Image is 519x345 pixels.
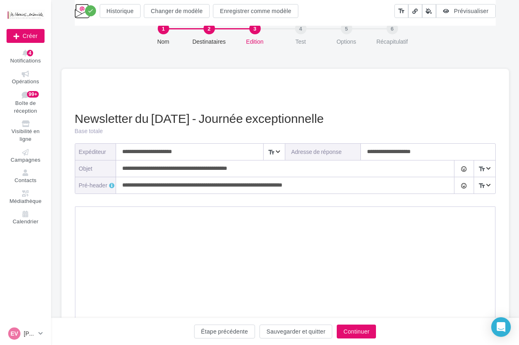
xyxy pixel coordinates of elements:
span: Boîte de réception [14,100,37,114]
i: text_fields [478,182,485,190]
div: Nom [137,38,190,46]
div: Base totale [75,127,496,135]
div: Pré-header [79,181,116,189]
button: Continuer [337,325,376,338]
a: Opérations [7,69,45,87]
button: Créer [7,29,45,43]
a: Contacts [7,168,45,185]
div: 4 [27,50,33,56]
i: text_fields [478,165,485,173]
button: Sauvegarder et quitter [259,325,332,338]
div: Nouvelle campagne [7,29,45,43]
span: Notifications [10,57,41,64]
span: Select box activate [263,144,284,160]
label: Adresse de réponse [285,144,361,160]
button: Étape précédente [194,325,255,338]
div: objet [79,165,110,173]
a: Visibilité en ligne [7,119,45,144]
div: 4 [295,23,306,34]
div: 99+ [27,91,39,98]
div: 1 [158,23,169,34]
a: Boîte de réception99+ [7,89,45,116]
div: Destinataires [183,38,235,46]
span: Contacts [15,177,37,183]
span: Visibilité en ligne [11,128,40,142]
div: Modifications enregistrées [85,5,96,16]
button: Prévisualiser [436,4,495,18]
button: text_fields [394,4,408,18]
button: Notifications 4 [7,48,45,66]
div: Options [320,38,373,46]
div: 3 [249,23,261,34]
span: Select box activate [474,177,495,194]
div: 2 [204,23,215,34]
a: Calendrier [7,209,45,227]
div: Expéditeur [79,148,110,156]
div: 6 [387,23,398,34]
span: Médiathèque [9,198,42,204]
a: Campagnes [7,147,45,165]
div: Newsletter du [DATE] - Journée exceptionnelle [75,109,496,127]
i: tag_faces [461,183,467,189]
i: check [87,8,94,14]
div: Test [275,38,327,46]
div: 5 [341,23,352,34]
p: [PERSON_NAME] [24,329,35,338]
span: Opérations [12,78,39,85]
div: Edition [229,38,281,46]
span: Select box activate [474,160,495,177]
span: Campagnes [11,156,40,163]
span: Calendrier [13,218,38,225]
div: Récapitulatif [366,38,418,46]
div: Open Intercom Messenger [491,317,511,337]
i: text_fields [268,148,275,156]
span: Prévisualiser [454,7,489,14]
button: Enregistrer comme modèle [213,4,298,18]
button: Historique [100,4,141,18]
button: tag_faces [454,177,473,194]
a: Médiathèque [7,189,45,206]
button: tag_faces [454,160,473,177]
button: Changer de modèle [144,4,210,18]
i: text_fields [398,7,405,15]
span: EV [11,329,18,338]
i: tag_faces [461,166,467,172]
a: EV [PERSON_NAME] [7,326,45,341]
